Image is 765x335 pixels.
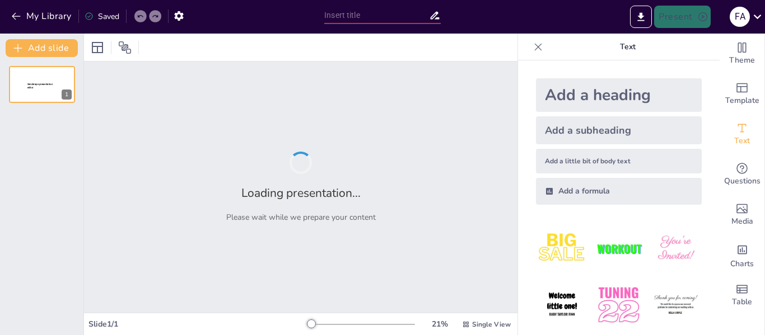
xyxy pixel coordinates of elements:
span: Questions [724,175,761,187]
span: Position [118,41,132,54]
span: Table [732,296,752,308]
img: 3.jpeg [650,223,702,275]
button: Export to PowerPoint [630,6,652,28]
div: 21 % [426,319,453,329]
div: 1 [62,89,72,100]
div: Add a table [720,275,764,315]
div: Add a formula [536,178,702,205]
img: 5.jpeg [593,279,645,331]
div: Add a heading [536,78,702,112]
span: Single View [472,320,511,329]
button: Present [654,6,710,28]
button: Add slide [6,39,78,57]
span: Sendsteps presentation editor [27,83,53,89]
div: Change the overall theme [720,34,764,74]
div: Layout [88,39,106,56]
div: Add text boxes [720,114,764,154]
button: f a [730,6,750,28]
img: 4.jpeg [536,279,588,331]
input: Insert title [324,7,429,23]
span: Charts [730,258,754,270]
div: Add images, graphics, shapes or video [720,195,764,235]
h2: Loading presentation... [241,185,361,201]
p: Text [547,34,708,60]
span: Text [734,135,750,147]
div: Add charts and graphs [720,235,764,275]
p: Please wait while we prepare your content [226,212,376,223]
span: Template [725,95,759,107]
div: Slide 1 / 1 [88,319,307,329]
div: Add a little bit of body text [536,149,702,173]
button: My Library [8,7,76,25]
span: Theme [729,54,755,67]
div: Get real-time input from your audience [720,154,764,195]
div: Add a subheading [536,116,702,144]
img: 2.jpeg [593,223,645,275]
div: Saved [85,11,119,22]
span: Media [731,215,753,228]
img: 1.jpeg [536,223,588,275]
div: 1 [9,66,75,103]
div: Add ready made slides [720,74,764,114]
div: f a [730,7,750,27]
img: 6.jpeg [650,279,702,331]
